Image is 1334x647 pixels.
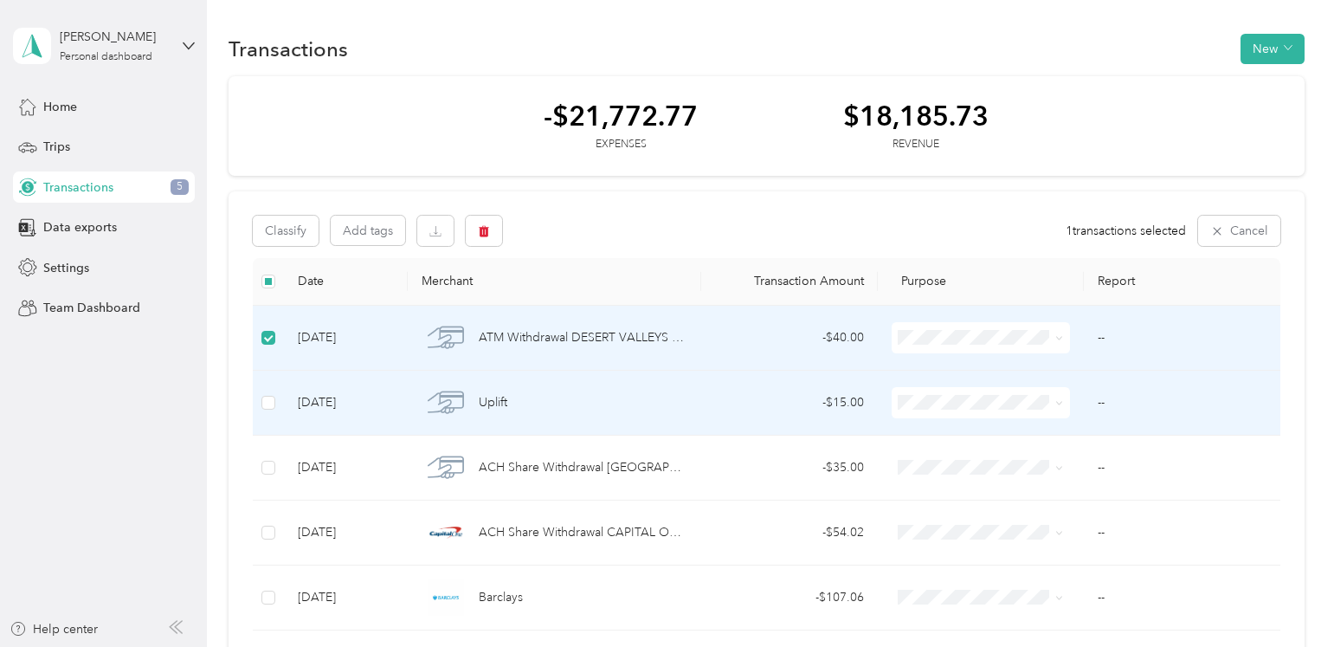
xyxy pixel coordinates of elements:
td: -- [1084,436,1279,501]
div: - $40.00 [715,328,864,347]
div: - $35.00 [715,458,864,477]
span: 1 transactions selected [1066,222,1186,240]
img: Uplift [428,385,464,421]
div: - $54.02 [715,523,864,542]
span: Data exports [43,218,117,236]
button: Add tags [331,216,405,245]
button: New [1241,34,1305,64]
div: Personal dashboard [60,52,152,62]
td: -- [1084,306,1279,371]
span: Settings [43,259,89,277]
td: [DATE] [284,566,408,631]
span: Trips [43,138,70,156]
span: Home [43,98,77,116]
img: Barclays [428,579,464,616]
th: Merchant [408,258,702,306]
img: ATM Withdrawal DESERT VALLEYS FCU 100 E WARD AVE RIDGECREST CA US ************6948 [428,320,464,356]
div: Revenue [843,137,989,152]
button: Classify [253,216,319,246]
button: Cancel [1198,216,1280,246]
td: [DATE] [284,436,408,501]
img: ACH Share Withdrawal INDIAN WELLS CA 1952647323 INDIAN WELLS CA DEBITS [428,450,464,486]
div: Expenses [544,137,698,152]
div: - $15.00 [715,393,864,412]
span: Purpose [892,274,946,288]
span: 5 [171,179,189,195]
span: ACH Share Withdrawal CAPITAL ONE 9279744391 CAPITAL ONE ONLINE PMT [479,523,687,542]
img: ACH Share Withdrawal CAPITAL ONE 9279744391 CAPITAL ONE ONLINE PMT [428,514,464,551]
div: [PERSON_NAME] [60,28,168,46]
th: Transaction Amount [701,258,878,306]
span: ATM Withdrawal DESERT VALLEYS FCU [STREET_ADDRESS][PERSON_NAME] ************6948 [479,328,687,347]
button: Help center [10,620,98,638]
div: $18,185.73 [843,100,989,131]
th: Date [284,258,408,306]
td: -- [1084,371,1279,436]
td: -- [1084,566,1279,631]
span: Team Dashboard [43,299,140,317]
span: Barclays [479,588,523,607]
td: [DATE] [284,371,408,436]
td: -- [1084,501,1279,566]
h1: Transactions [229,40,348,58]
iframe: Everlance-gr Chat Button Frame [1237,550,1334,647]
div: - $107.06 [715,588,864,607]
span: Transactions [43,178,113,197]
th: Report [1084,258,1279,306]
span: Uplift [479,393,507,412]
span: ACH Share Withdrawal [GEOGRAPHIC_DATA][PERSON_NAME] 1952647323 INDIAN [PERSON_NAME] CA DEBITS [479,458,687,477]
div: -$21,772.77 [544,100,698,131]
td: [DATE] [284,501,408,566]
td: [DATE] [284,306,408,371]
